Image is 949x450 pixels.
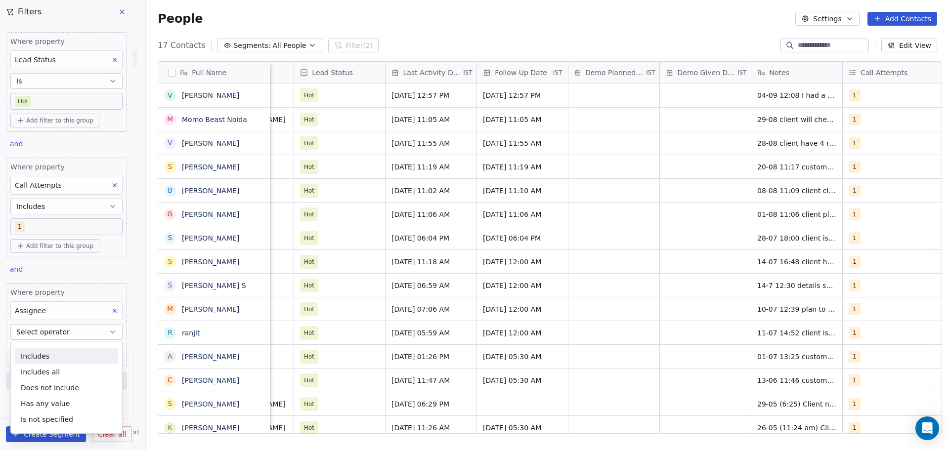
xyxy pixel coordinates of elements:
[182,210,239,218] a: [PERSON_NAME]
[391,352,471,362] span: [DATE] 01:26 PM
[463,69,473,77] span: IST
[192,68,226,78] span: Full Name
[15,380,118,396] div: Does not include
[483,423,562,433] span: [DATE] 05:30 AM
[849,351,861,363] span: 1
[391,90,471,100] span: [DATE] 12:57 PM
[477,62,568,83] div: Follow Up DateIST
[757,304,836,314] span: 10-07 12:39 plan to open canteen and tiffian service [DATE] maybe he will plan to visit [GEOGRAPH...
[849,422,861,434] span: 1
[182,258,239,266] a: [PERSON_NAME]
[660,62,751,83] div: Demo Given DateIST
[757,352,836,362] span: 01-07 13:25 customer is planning for a restaurant multicuisine he want to see the demo for all th...
[304,328,314,338] span: Hot
[849,208,861,220] span: 1
[483,162,562,172] span: [DATE] 11:19 AM
[553,69,562,77] span: IST
[158,62,270,83] div: Full Name
[304,423,314,433] span: Hot
[849,161,861,173] span: 1
[391,186,471,196] span: [DATE] 11:02 AM
[304,281,314,290] span: Hot
[769,68,789,78] span: Notes
[391,209,471,219] span: [DATE] 11:06 AM
[391,375,471,385] span: [DATE] 11:47 AM
[483,90,562,100] span: [DATE] 12:57 PM
[757,281,836,290] span: 14-7 12:30 details shared intrested for demo [DATE] they have restaurant and serve indian, chines...
[483,233,562,243] span: [DATE] 06:04 PM
[585,68,644,78] span: Demo Planned Date
[751,62,842,83] div: Notes
[182,424,239,432] a: [PERSON_NAME]
[391,399,471,409] span: [DATE] 06:29 PM
[158,11,203,26] span: People
[483,257,562,267] span: [DATE] 12:00 AM
[304,186,314,196] span: Hot
[757,257,836,267] span: 14-07 16:48 client have cloud kitchen details shared he want demo next month
[11,348,122,427] div: Suggestions
[182,163,239,171] a: [PERSON_NAME]
[304,352,314,362] span: Hot
[737,69,747,77] span: IST
[167,114,173,124] div: M
[849,185,861,197] span: 1
[304,138,314,148] span: Hot
[757,423,836,433] span: 26-05 (11:24 am) Client is ready for online demo he will discuss with his wife and need to send d...
[182,400,239,408] a: [PERSON_NAME]
[483,375,562,385] span: [DATE] 05:30 AM
[168,185,173,196] div: B
[168,138,173,148] div: V
[167,304,173,314] div: M
[849,89,861,101] span: 1
[391,304,471,314] span: [DATE] 07:06 AM
[391,162,471,172] span: [DATE] 11:19 AM
[304,257,314,267] span: Hot
[168,327,173,338] div: r
[391,423,471,433] span: [DATE] 11:26 AM
[304,209,314,219] span: Hot
[233,41,270,51] span: Segments:
[861,68,907,78] span: Call Attempts
[182,305,239,313] a: [PERSON_NAME]
[304,233,314,243] span: Hot
[795,12,859,26] button: Settings
[168,375,173,385] div: C
[391,138,471,148] span: [DATE] 11:55 AM
[483,352,562,362] span: [DATE] 05:30 AM
[304,375,314,385] span: Hot
[849,280,861,291] span: 1
[182,116,247,123] a: Momo Beast Noida
[168,422,173,433] div: K
[391,233,471,243] span: [DATE] 06:04 PM
[483,186,562,196] span: [DATE] 11:10 AM
[15,396,118,411] div: Has any value
[849,232,861,244] span: 1
[757,328,836,338] span: 11-07 14:52 client is not well asked for call back 08-07 client have restaurant he is asked detai...
[304,399,314,409] span: Hot
[849,303,861,315] span: 1
[757,399,836,409] span: 29-05 (6:25) Client need big size device but he want chicken biryani and mashroom nuggets video
[304,304,314,314] span: Hot
[403,68,462,78] span: Last Activity Date
[182,187,239,195] a: [PERSON_NAME]
[158,40,205,51] span: 17 Contacts
[483,209,562,219] span: [DATE] 11:06 AM
[843,62,934,83] div: Call Attempts
[15,348,118,364] div: Includes
[158,83,270,434] div: grid
[168,233,173,243] div: S
[483,281,562,290] span: [DATE] 12:00 AM
[483,304,562,314] span: [DATE] 12:00 AM
[182,234,239,242] a: [PERSON_NAME]
[168,280,173,290] div: S
[272,41,306,51] span: All People
[757,162,836,172] span: 20-08 11:17 customer is interested in device she has a hostel also want to include in her cloud k...
[182,376,239,384] a: [PERSON_NAME]
[391,115,471,124] span: [DATE] 11:05 AM
[677,68,735,78] span: Demo Given Date
[391,281,471,290] span: [DATE] 06:59 AM
[849,398,861,410] span: 1
[168,256,173,267] div: S
[304,162,314,172] span: Hot
[391,328,471,338] span: [DATE] 05:59 AM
